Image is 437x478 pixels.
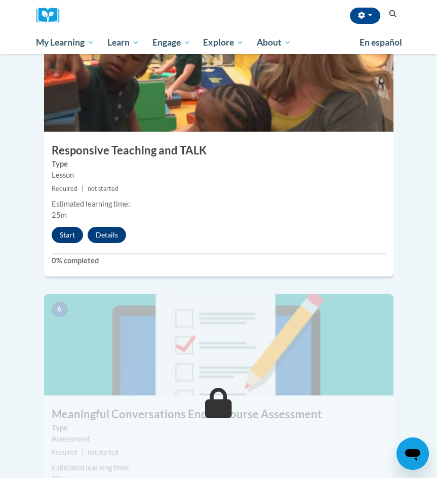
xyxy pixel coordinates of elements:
[88,185,118,192] span: not started
[196,31,250,54] a: Explore
[350,8,380,24] button: Account Settings
[257,36,291,49] span: About
[52,227,83,243] button: Start
[52,433,386,445] div: Assessment
[353,32,409,53] a: En español
[52,462,386,473] div: Estimated learning time:
[250,31,298,54] a: About
[36,8,67,23] img: Logo brand
[52,185,77,192] span: Required
[36,8,67,23] a: Cox Campus
[52,198,386,210] div: Estimated learning time:
[152,36,190,49] span: Engage
[44,143,393,158] h3: Responsive Teaching and TALK
[52,158,386,170] label: Type
[44,294,393,395] img: Course Image
[44,30,393,132] img: Course Image
[101,31,146,54] a: Learn
[88,227,126,243] button: Details
[360,37,402,48] span: En español
[82,185,84,192] span: |
[29,31,409,54] div: Main menu
[82,449,84,456] span: |
[107,36,139,49] span: Learn
[52,255,386,266] label: 0% completed
[52,211,67,219] span: 25m
[52,302,68,317] span: 6
[146,31,197,54] a: Engage
[88,449,118,456] span: not started
[203,36,244,49] span: Explore
[52,170,386,181] div: Lesson
[52,422,386,433] label: Type
[44,407,393,422] h3: Meaningful Conversations End of Course Assessment
[52,449,77,456] span: Required
[30,31,101,54] a: My Learning
[385,8,401,20] button: Search
[396,437,429,470] iframe: Button to launch messaging window
[36,36,94,49] span: My Learning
